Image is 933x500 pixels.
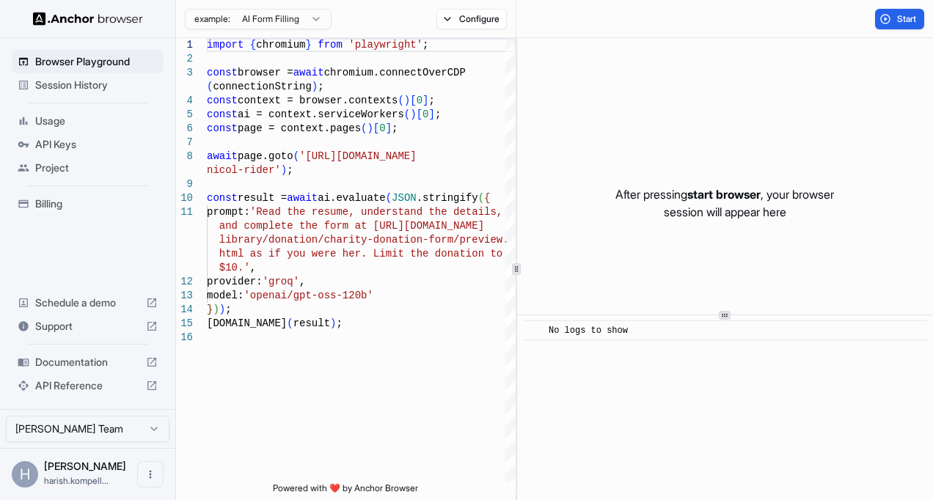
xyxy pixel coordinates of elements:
span: ; [318,81,323,92]
span: , [250,262,256,273]
div: Support [12,315,164,338]
span: ) [312,81,318,92]
div: 15 [176,317,193,331]
span: '[URL][DOMAIN_NAME] [299,150,417,162]
span: provider: [207,276,263,287]
button: Start [875,9,924,29]
span: .stringify [417,192,478,204]
span: prompt: [207,206,250,218]
span: ; [392,122,398,134]
span: harish.kompella@irco.com [44,475,109,486]
div: 10 [176,191,193,205]
span: ; [435,109,441,120]
div: 3 [176,66,193,80]
span: No logs to show [549,326,628,336]
span: ; [225,304,231,315]
span: Usage [35,114,158,128]
div: Billing [12,192,164,216]
span: ; [336,317,342,329]
div: 9 [176,177,193,191]
div: API Keys [12,133,164,156]
div: 7 [176,136,193,150]
div: 16 [176,331,193,345]
span: 'groq' [263,276,299,287]
span: , [299,276,305,287]
div: 14 [176,303,193,317]
span: ] [422,95,428,106]
span: nicol-rider' [207,164,281,176]
span: Billing [35,196,158,211]
span: 0 [422,109,428,120]
span: ( [404,109,410,120]
span: { [250,39,256,51]
span: and complete the form at [URL][DOMAIN_NAME] [219,220,484,232]
span: ) [410,109,416,120]
span: 0 [417,95,422,106]
div: Browser Playground [12,50,164,73]
span: ; [422,39,428,51]
div: 6 [176,122,193,136]
span: API Keys [35,137,158,152]
span: 0 [379,122,385,134]
span: Support [35,319,140,334]
span: ( [386,192,392,204]
p: After pressing , your browser session will appear here [615,185,834,221]
div: 11 [176,205,193,219]
div: Schedule a demo [12,291,164,315]
span: browser = [238,67,293,78]
span: chromium [256,39,305,51]
span: const [207,95,238,106]
span: start browser [687,187,761,202]
span: result [293,317,330,329]
span: } [207,304,213,315]
span: html as if you were her. Limit the donation to [219,248,502,260]
span: 'playwright' [348,39,422,51]
div: 2 [176,52,193,66]
span: 'Read the resume, understand the details, [250,206,502,218]
span: ( [478,192,484,204]
div: H [12,461,38,488]
div: 13 [176,289,193,303]
div: API Reference [12,374,164,397]
span: ) [367,122,373,134]
div: 8 [176,150,193,163]
span: Start [897,13,918,25]
div: Documentation [12,350,164,374]
span: Browser Playground [35,54,158,69]
span: Powered with ❤️ by Anchor Browser [273,482,418,500]
div: Session History [12,73,164,97]
span: API Reference [35,378,140,393]
span: library/donation/charity-donation-form/preview. [219,234,509,246]
span: 'openai/gpt-oss-120b' [244,290,373,301]
span: { [484,192,490,204]
span: ( [287,317,293,329]
div: Usage [12,109,164,133]
span: ) [213,304,219,315]
span: example: [194,13,230,25]
button: Open menu [137,461,164,488]
div: 12 [176,275,193,289]
span: model: [207,290,244,301]
span: ] [428,109,434,120]
span: ; [428,95,434,106]
span: await [293,67,324,78]
span: const [207,109,238,120]
span: context = browser.contexts [238,95,398,106]
span: ​ [530,323,538,338]
img: Anchor Logo [33,12,143,26]
span: ( [207,81,213,92]
span: chromium.connectOverCDP [324,67,466,78]
span: JSON [392,192,417,204]
span: page.goto [238,150,293,162]
span: [DOMAIN_NAME] [207,317,287,329]
span: ) [219,304,225,315]
span: ai.evaluate [318,192,385,204]
span: from [318,39,343,51]
span: ( [293,150,299,162]
button: Configure [436,9,508,29]
div: 5 [176,108,193,122]
span: ( [361,122,367,134]
span: const [207,122,238,134]
span: await [287,192,318,204]
span: [ [373,122,379,134]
